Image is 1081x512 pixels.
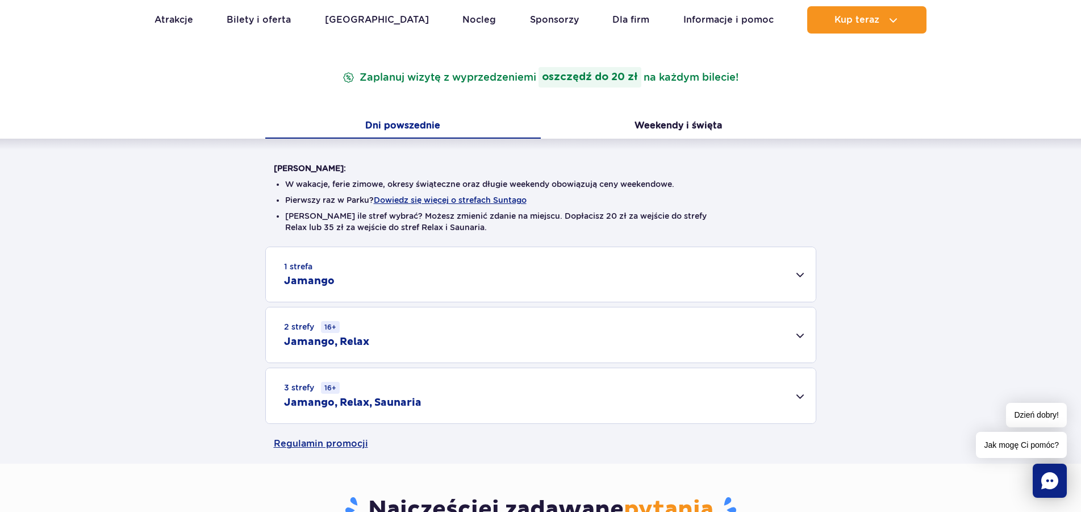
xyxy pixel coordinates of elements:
[539,67,641,88] strong: oszczędź do 20 zł
[321,382,340,394] small: 16+
[530,6,579,34] a: Sponsorzy
[285,194,796,206] li: Pierwszy raz w Parku?
[284,261,312,272] small: 1 strefa
[321,321,340,333] small: 16+
[285,178,796,190] li: W wakacje, ferie zimowe, okresy świąteczne oraz długie weekendy obowiązują ceny weekendowe.
[274,424,808,464] a: Regulamin promocji
[340,67,741,88] p: Zaplanuj wizytę z wyprzedzeniem na każdym bilecie!
[284,321,340,333] small: 2 strefy
[462,6,496,34] a: Nocleg
[541,115,816,139] button: Weekendy i święta
[155,6,193,34] a: Atrakcje
[1033,464,1067,498] div: Chat
[325,6,429,34] a: [GEOGRAPHIC_DATA]
[1006,403,1067,427] span: Dzień dobry!
[374,195,527,205] button: Dowiedz się więcej o strefach Suntago
[834,15,879,25] span: Kup teraz
[284,382,340,394] small: 3 strefy
[285,210,796,233] li: [PERSON_NAME] ile stref wybrać? Możesz zmienić zdanie na miejscu. Dopłacisz 20 zł za wejście do s...
[612,6,649,34] a: Dla firm
[284,335,369,349] h2: Jamango, Relax
[274,164,346,173] strong: [PERSON_NAME]:
[683,6,774,34] a: Informacje i pomoc
[227,6,291,34] a: Bilety i oferta
[265,115,541,139] button: Dni powszednie
[284,274,335,288] h2: Jamango
[807,6,926,34] button: Kup teraz
[976,432,1067,458] span: Jak mogę Ci pomóc?
[284,396,421,410] h2: Jamango, Relax, Saunaria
